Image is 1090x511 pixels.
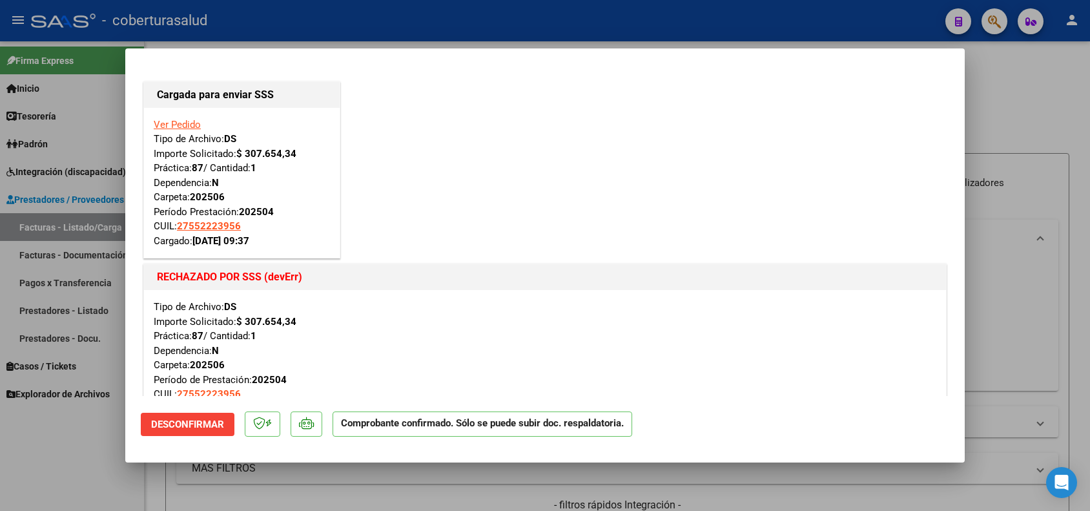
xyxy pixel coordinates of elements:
[239,206,274,218] strong: 202504
[177,388,241,400] span: 27552223956
[141,413,234,436] button: Desconfirmar
[157,87,327,103] h1: Cargada para enviar SSS
[154,118,330,249] div: Tipo de Archivo: Importe Solicitado: Práctica: / Cantidad: Dependencia: Carpeta: Período Prestaci...
[212,345,219,357] strong: N
[157,269,933,285] h1: RECHAZADO POR SSS (devErr)
[224,301,236,313] strong: DS
[190,191,225,203] strong: 202506
[251,330,256,342] strong: 1
[192,162,203,174] strong: 87
[236,316,296,328] strong: $ 307.654,34
[154,300,936,416] div: Tipo de Archivo: Importe Solicitado: Práctica: / Cantidad: Dependencia: Carpeta: Período de Prest...
[154,119,201,130] a: Ver Pedido
[251,162,256,174] strong: 1
[212,177,219,189] strong: N
[236,148,296,160] strong: $ 307.654,34
[192,330,203,342] strong: 87
[151,419,224,430] span: Desconfirmar
[177,220,241,232] span: 27552223956
[1046,467,1077,498] div: Open Intercom Messenger
[190,359,225,371] strong: 202506
[192,235,249,247] strong: [DATE] 09:37
[333,412,632,437] p: Comprobante confirmado. Sólo se puede subir doc. respaldatoria.
[252,374,287,386] strong: 202504
[224,133,236,145] strong: DS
